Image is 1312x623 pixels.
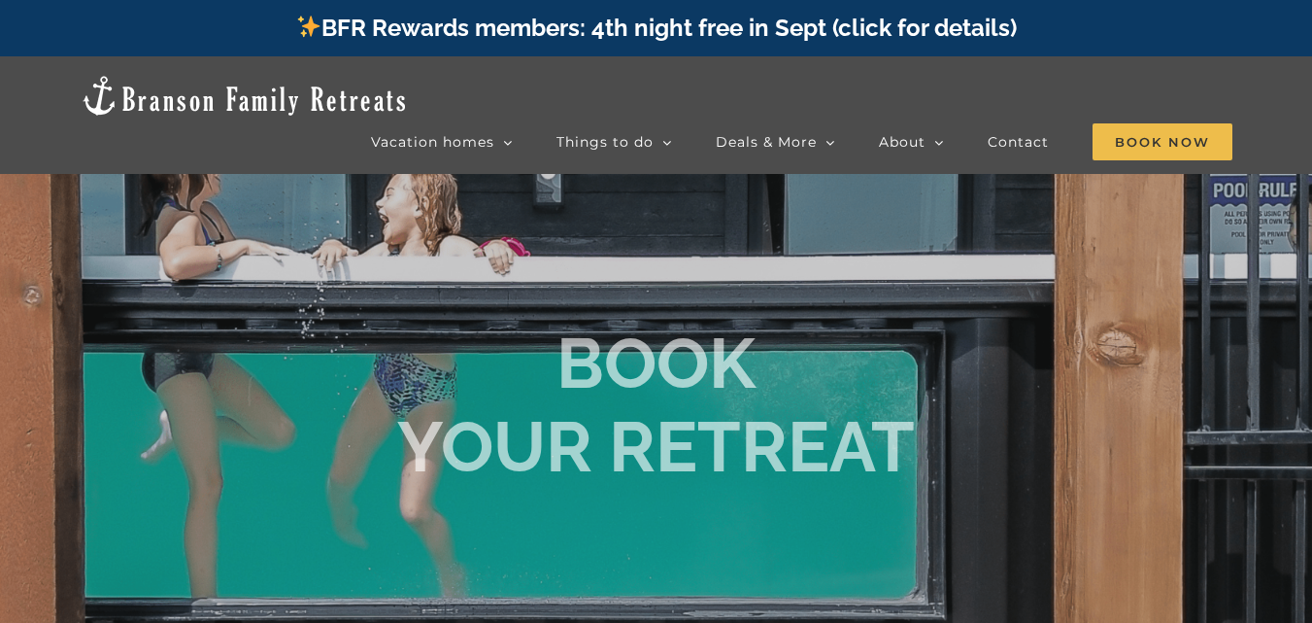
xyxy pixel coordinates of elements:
[295,14,1017,42] a: BFR Rewards members: 4th night free in Sept (click for details)
[716,122,835,161] a: Deals & More
[988,122,1049,161] a: Contact
[371,122,1232,161] nav: Main Menu
[556,135,654,149] span: Things to do
[879,122,944,161] a: About
[1093,123,1232,160] span: Book Now
[371,135,494,149] span: Vacation homes
[80,74,409,118] img: Branson Family Retreats Logo
[556,122,672,161] a: Things to do
[716,135,817,149] span: Deals & More
[297,15,320,38] img: ✨
[988,135,1049,149] span: Contact
[879,135,925,149] span: About
[1093,122,1232,161] a: Book Now
[397,321,915,487] b: BOOK YOUR RETREAT
[371,122,513,161] a: Vacation homes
